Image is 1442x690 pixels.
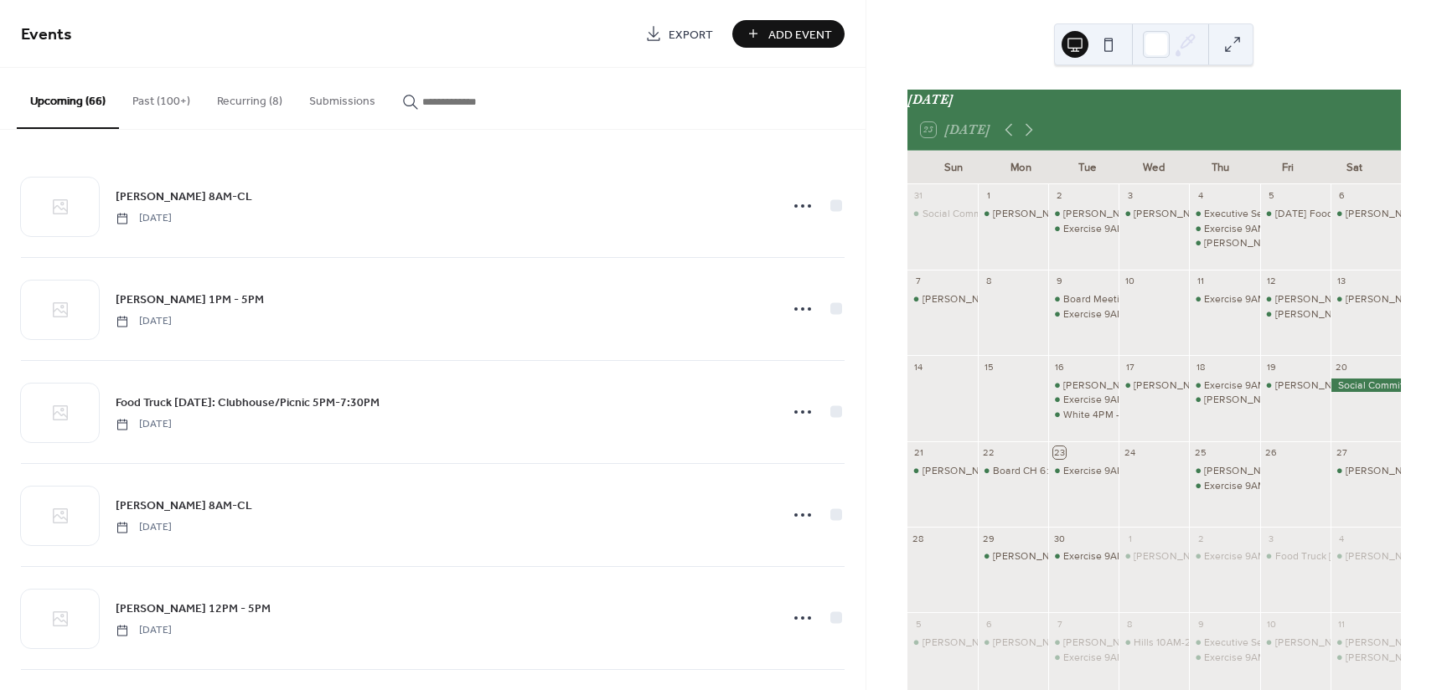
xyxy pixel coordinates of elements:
[1189,222,1259,236] div: Exercise 9AM-10AM
[116,211,172,226] span: [DATE]
[1275,636,1380,650] div: [PERSON_NAME] 8-CL
[1204,479,1295,493] div: Exercise 9AM-10AM
[987,151,1054,184] div: Mon
[1063,636,1193,650] div: [PERSON_NAME] 11AM-4PM
[1331,378,1401,393] div: Social Committee: Clubhouse/Picnic - All Day
[116,520,172,535] span: [DATE]
[1336,532,1348,544] div: 4
[1048,378,1119,393] div: Cupp 12PM-4PM
[1063,393,1154,407] div: Exercise 9AM-10AM
[116,600,271,618] span: [PERSON_NAME] 12PM - 5PM
[1204,207,1350,221] div: Executive Session 5:30PM-9PM
[1063,549,1154,564] div: Exercise 9AM-10AM
[116,623,172,638] span: [DATE]
[116,417,172,432] span: [DATE]
[1053,446,1066,459] div: 23
[1204,636,1336,650] div: Executive Session 6PM-9PM
[1265,275,1278,287] div: 12
[1120,151,1187,184] div: Wed
[1187,151,1254,184] div: Thu
[907,207,978,221] div: Social Committee CH 4-6PM
[1265,189,1278,202] div: 5
[1048,222,1119,236] div: Exercise 9AM-10AM
[1063,378,1196,393] div: [PERSON_NAME] 12PM-4PM
[1048,636,1119,650] div: Cupp 11AM-4PM
[1260,549,1331,564] div: Food Truck Friday: Clubhouse/Picnic 5PM-7:30PM
[1063,292,1179,306] div: Board Meeting 5PM-9PM
[1063,207,1193,221] div: [PERSON_NAME] 11AM-4PM
[983,189,995,202] div: 1
[1189,292,1259,306] div: Exercise 9AM-10AM
[732,20,845,48] a: Add Event
[1260,307,1331,322] div: Gardner 1-6pm
[1048,292,1119,306] div: Board Meeting 5PM-9PM
[669,26,713,44] span: Export
[1119,378,1189,393] div: Eaton 12PM-4PM
[983,446,995,459] div: 22
[1053,189,1066,202] div: 2
[1260,636,1331,650] div: Woelk CH 8-CL
[1331,549,1401,564] div: Obert 8AM-CL
[1048,408,1119,422] div: White 4PM - 10PM
[1189,479,1259,493] div: Exercise 9AM-10AM
[1063,464,1154,478] div: Exercise 9AM-10AM
[1336,275,1348,287] div: 13
[1119,636,1189,650] div: Hills 10AM-2PM
[1204,378,1295,393] div: Exercise 9AM-10AM
[1204,292,1295,306] div: Exercise 9AM-10AM
[1124,360,1136,373] div: 17
[1204,222,1295,236] div: Exercise 9AM-10AM
[1321,151,1388,184] div: Sat
[993,464,1087,478] div: Board CH 6:00-9PM
[1275,378,1403,393] div: [PERSON_NAME] 12PM - CL
[1053,275,1066,287] div: 9
[1124,275,1136,287] div: 10
[1053,617,1066,630] div: 7
[907,90,1401,110] div: [DATE]
[1189,393,1259,407] div: Matthews CH 2-9PM
[1265,617,1278,630] div: 10
[1048,549,1119,564] div: Exercise 9AM-10AM
[1048,464,1119,478] div: Exercise 9AM-10AM
[1134,636,1206,650] div: Hills 10AM-2PM
[1048,207,1119,221] div: Cupp 11AM-4PM
[1189,207,1259,221] div: Executive Session 5:30PM-9PM
[921,151,988,184] div: Sun
[1053,532,1066,544] div: 30
[1194,360,1207,373] div: 18
[1048,393,1119,407] div: Exercise 9AM-10AM
[1260,207,1331,221] div: Friday Food Truck 5:00PM - 7:30PM
[1194,532,1207,544] div: 2
[1048,307,1119,322] div: Exercise 9AM-10AM
[1124,446,1136,459] div: 24
[116,394,380,412] span: Food Truck [DATE]: Clubhouse/Picnic 5PM-7:30PM
[1189,464,1259,478] div: Eaton 12PM-4PM
[1260,292,1331,306] div: Donadio Ch 6PM -CL
[912,189,925,202] div: 31
[1265,360,1278,373] div: 19
[1189,636,1259,650] div: Executive Session 6PM-9PM
[296,68,389,127] button: Submissions
[912,360,925,373] div: 14
[1204,549,1295,564] div: Exercise 9AM-10AM
[912,275,925,287] div: 7
[912,446,925,459] div: 21
[1063,307,1154,322] div: Exercise 9AM-10AM
[923,464,1025,478] div: [PERSON_NAME] 12-5
[1053,360,1066,373] div: 16
[1331,464,1401,478] div: Obert 8AM-CL
[923,207,1053,221] div: Social Committee CH 4-6PM
[1204,651,1295,665] div: Exercise 9AM-10AM
[116,497,252,515] span: [PERSON_NAME] 8AM-CL
[1194,446,1207,459] div: 25
[1331,651,1401,665] div: McConnell CH 9AM - 1PM
[1254,151,1321,184] div: Fri
[1336,189,1348,202] div: 6
[1189,378,1259,393] div: Exercise 9AM-10AM
[1260,378,1331,393] div: Gardner 12PM - CL
[978,549,1048,564] div: Beyer 1PM - 5PM
[1275,292,1398,306] div: [PERSON_NAME] 6PM -CL
[204,68,296,127] button: Recurring (8)
[119,68,204,127] button: Past (100+)
[993,207,1127,221] div: [PERSON_NAME] 8AM - 5PM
